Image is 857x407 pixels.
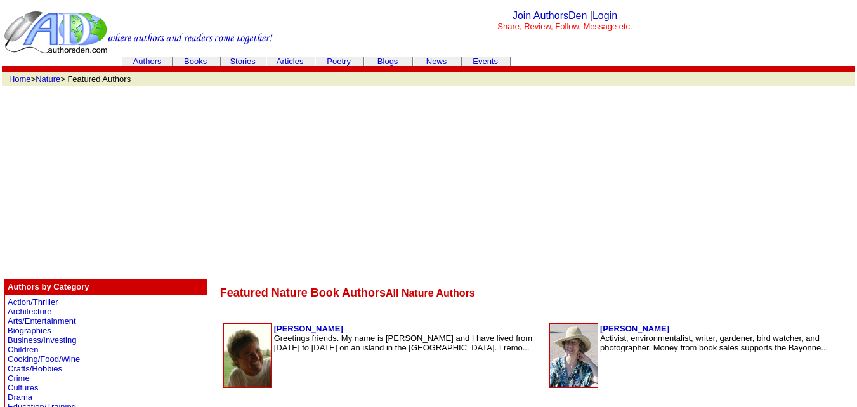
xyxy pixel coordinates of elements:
a: Architecture [8,307,51,316]
a: Poetry [327,57,351,66]
a: Join AuthorsDen [513,10,587,21]
img: cleardot.gif [412,61,413,62]
font: Share, Review, Follow, Message etc. [497,22,632,31]
a: Crafts/Hobbies [8,364,62,373]
img: cleardot.gif [364,61,365,62]
a: Action/Thriller [8,297,58,307]
a: Books [184,57,207,66]
img: cleardot.gif [123,61,124,62]
img: cleardot.gif [853,67,854,70]
font: | [590,10,617,21]
img: cleardot.gif [220,61,221,62]
font: Activist, environmentalist, writer, gardener, bird watcher, and photographer. Money from book sal... [600,333,828,352]
a: Children [8,345,38,354]
img: cleardot.gif [266,61,267,62]
img: cleardot.gif [363,61,364,62]
a: Cooking/Food/Wine [8,354,80,364]
img: cleardot.gif [510,61,511,62]
img: cleardot.gif [172,61,173,62]
a: Blogs [377,57,398,66]
a: [PERSON_NAME] [600,324,669,333]
img: header_logo2.gif [4,10,273,55]
font: All Nature Authors [386,288,475,298]
font: Greetings friends. My name is [PERSON_NAME] and I have lived from [DATE] to [DATE] on an island i... [274,333,533,352]
a: Drama [8,392,32,402]
a: Cultures [8,383,38,392]
a: Arts/Entertainment [8,316,76,326]
a: Login [592,10,617,21]
a: News [426,57,447,66]
img: 45069.jpg [224,324,271,387]
a: All Nature Authors [386,286,475,299]
a: Stories [230,57,255,66]
a: Biographies [8,326,51,335]
a: [PERSON_NAME] [274,324,343,333]
a: Nature [36,74,60,84]
font: Featured Nature Book Authors [220,286,386,299]
a: Articles [277,57,304,66]
iframe: Advertisement [48,92,809,270]
a: Events [473,57,498,66]
img: cleardot.gif [413,61,414,62]
a: Home [9,74,31,84]
img: cleardot.gif [122,61,123,62]
a: Authors [133,57,162,66]
a: Crime [8,373,30,383]
img: cleardot.gif [315,61,316,62]
b: Authors by Category [8,282,89,291]
img: cleardot.gif [461,61,462,62]
img: 4429.jpg [550,324,598,387]
font: > > Featured Authors [9,74,131,84]
a: Business/Investing [8,335,76,345]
